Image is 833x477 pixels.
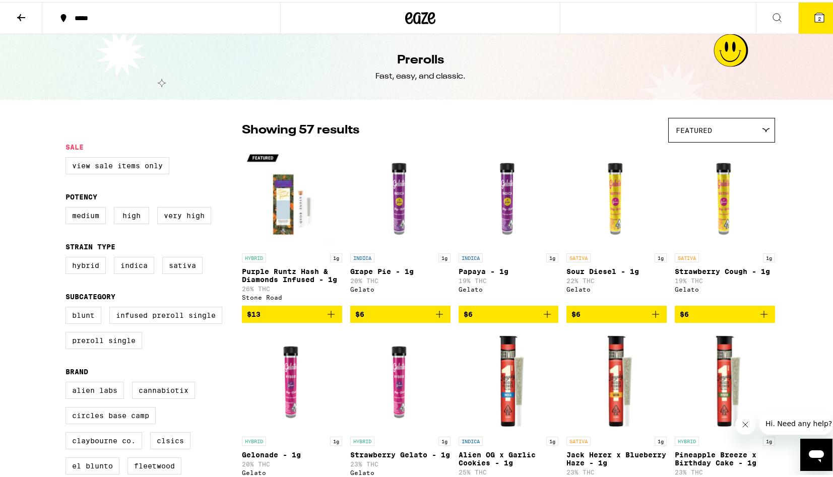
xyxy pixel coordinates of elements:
p: HYBRID [242,251,266,260]
p: INDICA [350,251,374,260]
button: Add to bag [675,304,775,321]
legend: Potency [66,191,97,199]
label: Circles Base Camp [66,405,156,422]
legend: Subcategory [66,291,115,299]
p: 1g [330,435,342,444]
p: SATIVA [566,435,591,444]
p: 1g [546,435,558,444]
a: Open page for Grape Pie - 1g from Gelato [350,146,451,304]
p: Strawberry Gelato - 1g [350,449,451,457]
button: Add to bag [350,304,451,321]
label: Fleetwood [127,455,181,472]
img: Gelato - Papaya - 1g [459,146,559,246]
p: 19% THC [459,276,559,282]
p: 22% THC [566,276,667,282]
p: Alien OG x Garlic Cookies - 1g [459,449,559,465]
p: HYBRID [675,435,699,444]
p: SATIVA [566,251,591,260]
span: Featured [676,124,712,132]
h1: Prerolls [397,50,444,67]
button: Add to bag [566,304,667,321]
p: Showing 57 results [242,120,359,137]
button: Add to bag [459,304,559,321]
span: $13 [247,308,261,316]
p: 20% THC [242,459,342,465]
p: HYBRID [350,435,374,444]
p: Grape Pie - 1g [350,265,451,274]
label: Hybrid [66,255,106,272]
label: El Blunto [66,455,119,472]
p: 23% THC [350,459,451,465]
label: Claybourne Co. [66,430,142,447]
img: Fleetwood - Jack Herer x Blueberry Haze - 1g [566,329,667,430]
label: Infused Preroll Single [109,305,222,322]
img: Stone Road - Purple Runtz Hash & Diamonds Infused - 1g [242,146,342,246]
label: Sativa [162,255,203,272]
p: Papaya - 1g [459,265,559,274]
p: Gelonade - 1g [242,449,342,457]
a: Open page for Sour Diesel - 1g from Gelato [566,146,667,304]
label: Medium [66,205,106,222]
p: Pineapple Breeze x Birthday Cake - 1g [675,449,775,465]
span: $6 [571,308,581,316]
a: Open page for Strawberry Cough - 1g from Gelato [675,146,775,304]
p: Jack Herer x Blueberry Haze - 1g [566,449,667,465]
a: Open page for Papaya - 1g from Gelato [459,146,559,304]
span: $6 [355,308,364,316]
p: Sour Diesel - 1g [566,265,667,274]
img: Gelato - Grape Pie - 1g [350,146,451,246]
img: Gelato - Sour Diesel - 1g [566,146,667,246]
label: Preroll Single [66,330,142,347]
p: INDICA [459,435,483,444]
p: 23% THC [675,467,775,473]
p: 1g [330,251,342,260]
legend: Strain Type [66,241,115,249]
p: Purple Runtz Hash & Diamonds Infused - 1g [242,265,342,282]
div: Gelato [459,284,559,291]
img: Gelato - Strawberry Gelato - 1g [350,329,451,430]
p: SATIVA [675,251,699,260]
div: Gelato [242,467,342,474]
p: 1g [763,435,775,444]
div: Fast, easy, and classic. [375,69,466,80]
p: 1g [655,435,667,444]
iframe: Close message [735,413,755,433]
span: $6 [464,308,473,316]
div: Stone Road [242,292,342,299]
p: 1g [438,251,451,260]
label: View Sale Items Only [66,155,169,172]
legend: Sale [66,141,84,149]
div: Gelato [566,284,667,291]
p: 1g [438,435,451,444]
a: Open page for Purple Runtz Hash & Diamonds Infused - 1g from Stone Road [242,146,342,304]
img: Fleetwood - Pineapple Breeze x Birthday Cake - 1g [675,329,775,430]
label: Indica [114,255,154,272]
p: INDICA [459,251,483,260]
p: 19% THC [675,276,775,282]
img: Gelato - Strawberry Cough - 1g [675,146,775,246]
p: 1g [763,251,775,260]
img: Fleetwood - Alien OG x Garlic Cookies - 1g [459,329,559,430]
p: HYBRID [242,435,266,444]
label: Cannabiotix [132,380,195,397]
span: 2 [818,14,821,20]
button: Add to bag [242,304,342,321]
div: Gelato [675,284,775,291]
label: CLSICS [150,430,190,447]
p: 20% THC [350,276,451,282]
img: Gelato - Gelonade - 1g [242,329,342,430]
div: Gelato [350,467,451,474]
label: Very High [157,205,211,222]
label: Blunt [66,305,101,322]
p: 26% THC [242,284,342,290]
iframe: Message from company [759,411,832,433]
iframe: Button to launch messaging window [800,437,832,469]
p: Strawberry Cough - 1g [675,265,775,274]
label: High [114,205,149,222]
p: 23% THC [566,467,667,473]
p: 25% THC [459,467,559,473]
p: 1g [546,251,558,260]
div: Gelato [350,284,451,291]
p: 1g [655,251,667,260]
